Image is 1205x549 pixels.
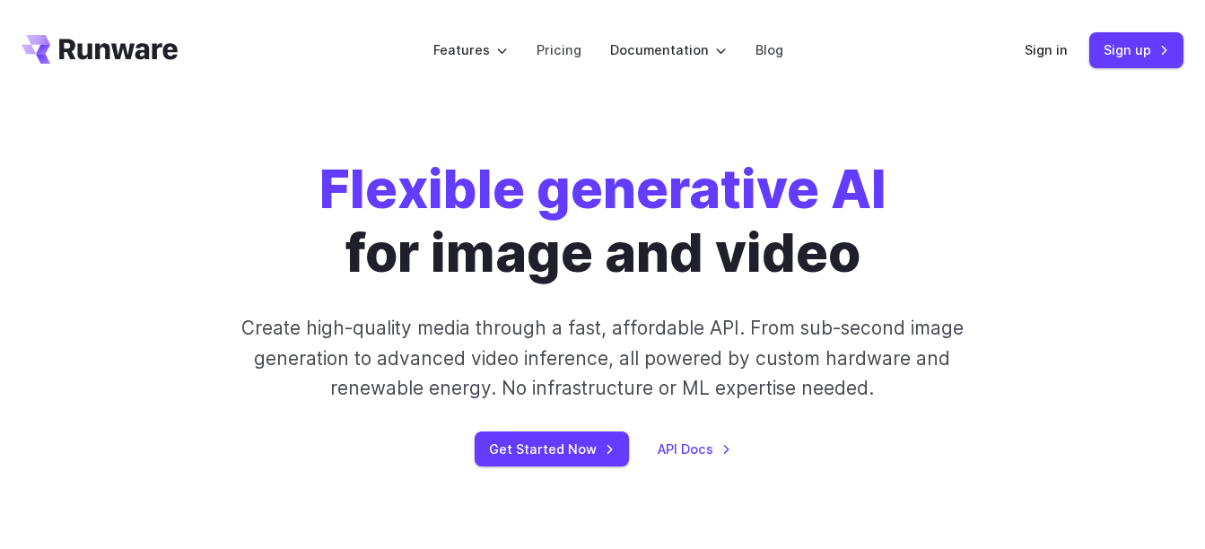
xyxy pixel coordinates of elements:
[610,39,727,60] label: Documentation
[22,35,178,64] a: Go to /
[231,313,974,403] p: Create high-quality media through a fast, affordable API. From sub-second image generation to adv...
[433,39,508,60] label: Features
[319,158,886,284] h1: for image and video
[475,431,629,466] a: Get Started Now
[1089,32,1183,67] a: Sign up
[319,157,886,221] strong: Flexible generative AI
[658,439,731,459] a: API Docs
[537,39,581,60] a: Pricing
[755,39,783,60] a: Blog
[1025,39,1068,60] a: Sign in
